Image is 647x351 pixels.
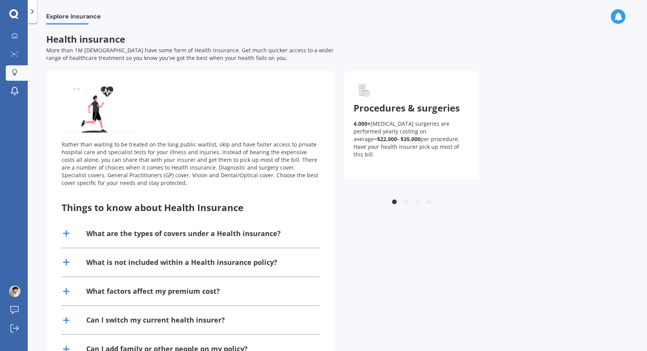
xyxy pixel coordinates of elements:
img: ACg8ocI6ImrPrt4LbR262VDo28X83UvpqpbOpTMDKr_d9vpAumkFpns=s96-c [9,286,20,297]
button: 2 [402,198,410,206]
span: Procedures & surgeries [354,101,460,114]
b: ~$22,000- $35,000 [374,135,421,143]
span: Things to know about Health Insurance [62,201,243,214]
div: Rather than waiting to be treated on the long public waitlist, skip and have faster access to pri... [62,141,320,187]
button: 3 [414,198,421,206]
div: What is not included within a Health insurance policy? [86,258,277,267]
button: 4 [425,198,433,206]
span: Explore insurance [46,13,101,23]
span: More than 1M [DEMOGRAPHIC_DATA] have some form of Health insurance. Get much quicker access to a ... [46,47,334,62]
button: 1 [391,198,398,206]
div: Can I switch my current health insurer? [86,315,225,325]
span: Health insurance [46,33,125,45]
b: 4,000+ [354,120,370,127]
img: Procedures & surgeries [354,80,373,100]
div: What are the types of covers under a Health insurance? [86,229,281,238]
div: What factors affect my premium cost? [86,286,220,296]
p: [MEDICAL_DATA] surgeries are performed yearly costing on average per procedure. Have your health ... [354,120,470,158]
img: Health insurance [62,87,133,133]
